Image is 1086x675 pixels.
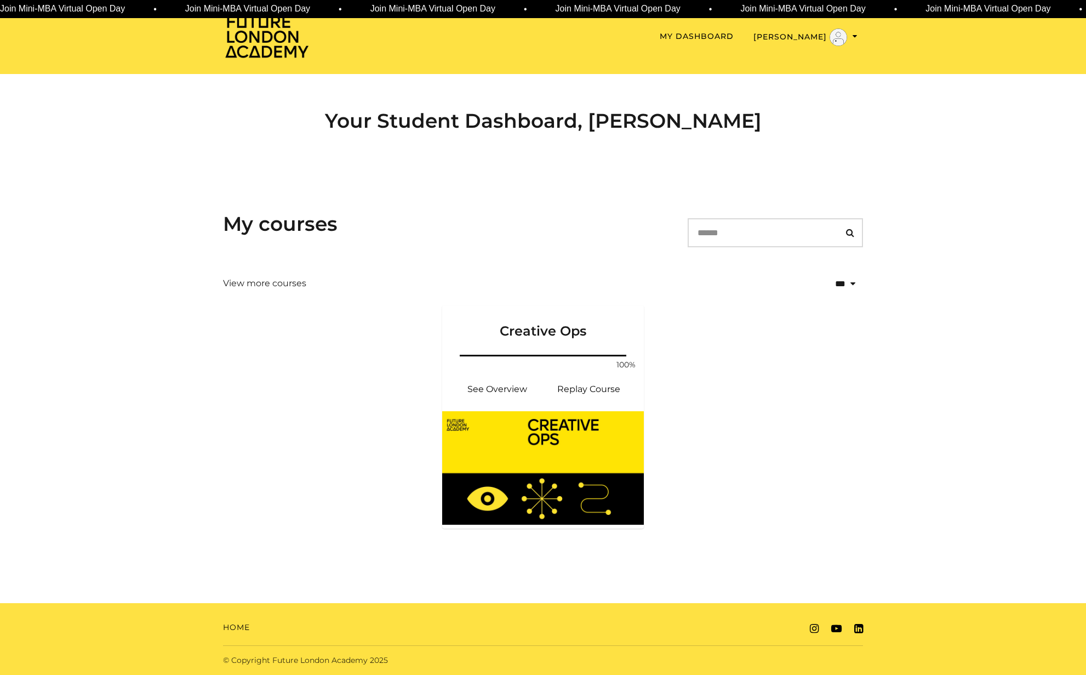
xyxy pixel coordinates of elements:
[442,305,644,353] a: Creative Ops
[753,29,858,46] button: Toggle menu
[223,622,250,633] a: Home
[543,376,635,402] a: Creative Ops: Resume Course
[660,31,734,42] a: My Dashboard
[223,212,338,236] h3: My courses
[799,271,863,297] select: status
[708,3,711,16] span: •
[338,3,341,16] span: •
[1078,3,1082,16] span: •
[223,277,306,290] a: View more courses
[451,376,543,402] a: Creative Ops: See Overview
[455,305,631,339] h3: Creative Ops
[223,14,311,59] img: Home Page
[523,3,526,16] span: •
[153,3,156,16] span: •
[223,109,863,133] h2: Your Student Dashboard, [PERSON_NAME]
[214,655,543,666] div: © Copyright Future London Academy 2025
[613,359,639,371] span: 100%
[893,3,896,16] span: •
